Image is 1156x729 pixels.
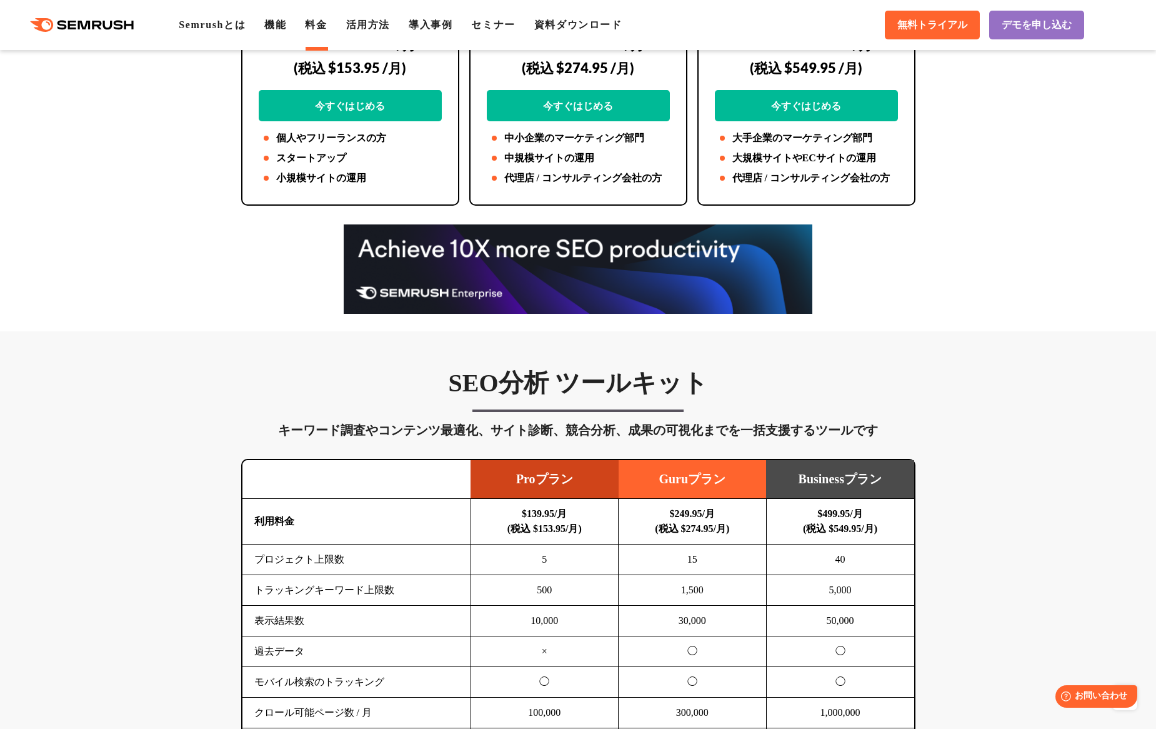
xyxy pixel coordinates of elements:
[241,420,915,440] div: キーワード調査やコンテンツ最適化、サイト診断、競合分析、成果の可視化までを一括支援するツールです
[471,460,619,499] td: Proプラン
[619,606,767,636] td: 30,000
[766,575,914,606] td: 5,000
[254,516,294,526] b: 利用料金
[885,11,980,39] a: 無料トライアル
[715,171,898,186] li: 代理店 / コンサルティング会社の方
[264,19,286,30] a: 機能
[619,460,767,499] td: Guruプラン
[803,508,877,534] b: $499.95/月 (税込 $549.95/月)
[259,151,442,166] li: スタートアップ
[471,575,619,606] td: 500
[715,131,898,146] li: 大手企業のマーケティング部門
[534,19,622,30] a: 資料ダウンロード
[471,545,619,575] td: 5
[487,131,670,146] li: 中小企業のマーケティング部門
[766,636,914,667] td: ◯
[471,636,619,667] td: ×
[1045,680,1142,715] iframe: Help widget launcher
[259,131,442,146] li: 個人やフリーランスの方
[259,171,442,186] li: 小規模サイトの運用
[989,11,1084,39] a: デモを申し込む
[471,698,619,728] td: 100,000
[242,606,471,636] td: 表示結果数
[409,19,452,30] a: 導入事例
[507,508,582,534] b: $139.95/月 (税込 $153.95/月)
[242,575,471,606] td: トラッキングキーワード上限数
[259,90,442,121] a: 今すぐはじめる
[259,14,442,121] div: 139
[715,46,898,90] div: (税込 $549.95 /月)
[715,90,898,121] a: 今すぐはじめる
[619,667,767,698] td: ◯
[346,19,390,30] a: 活用方法
[766,460,914,499] td: Businessプラン
[487,171,670,186] li: 代理店 / コンサルティング会社の方
[242,545,471,575] td: プロジェクト上限数
[259,46,442,90] div: (税込 $153.95 /月)
[242,667,471,698] td: モバイル検索のトラッキング
[471,19,515,30] a: セミナー
[715,14,898,121] div: 499
[897,19,967,32] span: 無料トライアル
[715,151,898,166] li: 大規模サイトやECサイトの運用
[655,508,729,534] b: $249.95/月 (税込 $274.95/月)
[241,368,915,399] h3: SEO分析 ツールキット
[487,151,670,166] li: 中規模サイトの運用
[766,545,914,575] td: 40
[619,545,767,575] td: 15
[242,636,471,667] td: 過去データ
[619,698,767,728] td: 300,000
[619,636,767,667] td: ◯
[471,606,619,636] td: 10,000
[487,46,670,90] div: (税込 $274.95 /月)
[305,19,327,30] a: 料金
[487,14,670,121] div: 249
[471,667,619,698] td: ◯
[1002,19,1072,32] span: デモを申し込む
[766,606,914,636] td: 50,000
[179,19,246,30] a: Semrushとは
[766,698,914,728] td: 1,000,000
[619,575,767,606] td: 1,500
[242,698,471,728] td: クロール可能ページ数 / 月
[487,90,670,121] a: 今すぐはじめる
[766,667,914,698] td: ◯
